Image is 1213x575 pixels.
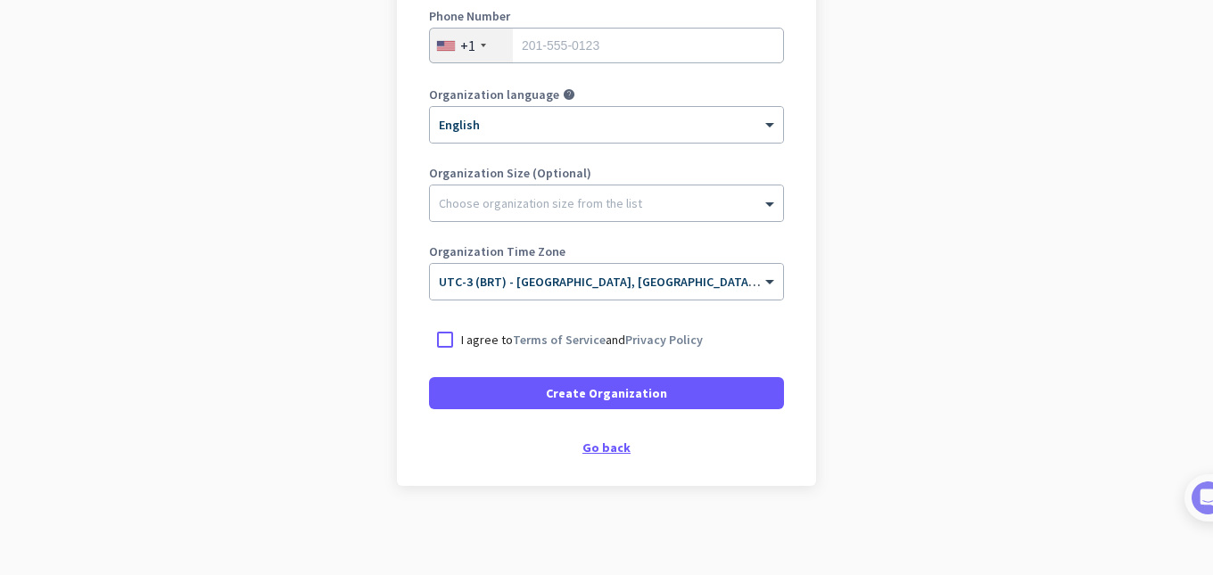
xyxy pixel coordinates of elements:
[429,88,559,101] label: Organization language
[513,332,606,348] a: Terms of Service
[429,167,784,179] label: Organization Size (Optional)
[546,384,667,402] span: Create Organization
[429,377,784,409] button: Create Organization
[429,245,784,258] label: Organization Time Zone
[429,28,784,63] input: 201-555-0123
[460,37,475,54] div: +1
[429,441,784,454] div: Go back
[429,10,784,22] label: Phone Number
[625,332,703,348] a: Privacy Policy
[461,331,703,349] p: I agree to and
[563,88,575,101] i: help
